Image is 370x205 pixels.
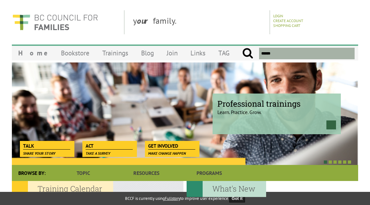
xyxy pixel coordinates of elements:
a: Fullstory [165,196,180,201]
a: Get Involved Make change happen [145,141,198,150]
a: Trainings [96,45,135,61]
span: Professional trainings [217,98,336,109]
a: Create Account [273,18,303,23]
a: Programs [178,165,241,181]
button: Got it [229,194,245,202]
strong: our [137,15,153,26]
a: Login [273,13,283,18]
span: Get Involved [148,143,195,150]
a: Talk Share your story [20,141,73,150]
span: Make change happen [148,151,186,156]
div: Browse By: [12,165,52,181]
a: Home [12,45,55,61]
span: Share your story [23,151,55,156]
div: y family. [128,10,270,34]
span: Act [86,143,133,150]
a: Act Take a survey [82,141,136,150]
img: BC Council for FAMILIES [12,10,98,34]
a: Resources [115,165,178,181]
a: Shopping Cart [273,23,300,28]
a: Bookstore [55,45,96,61]
p: Learn. Practice. Grow. [217,103,336,115]
h2: Training Calendar [12,181,113,197]
a: Join [160,45,184,61]
input: Submit [242,48,253,59]
a: TAG [212,45,236,61]
span: Talk [23,143,70,150]
a: Topic [52,165,115,181]
a: Links [184,45,212,61]
span: Take a survey [86,151,110,156]
a: Blog [135,45,160,61]
h2: What's New [187,181,266,197]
